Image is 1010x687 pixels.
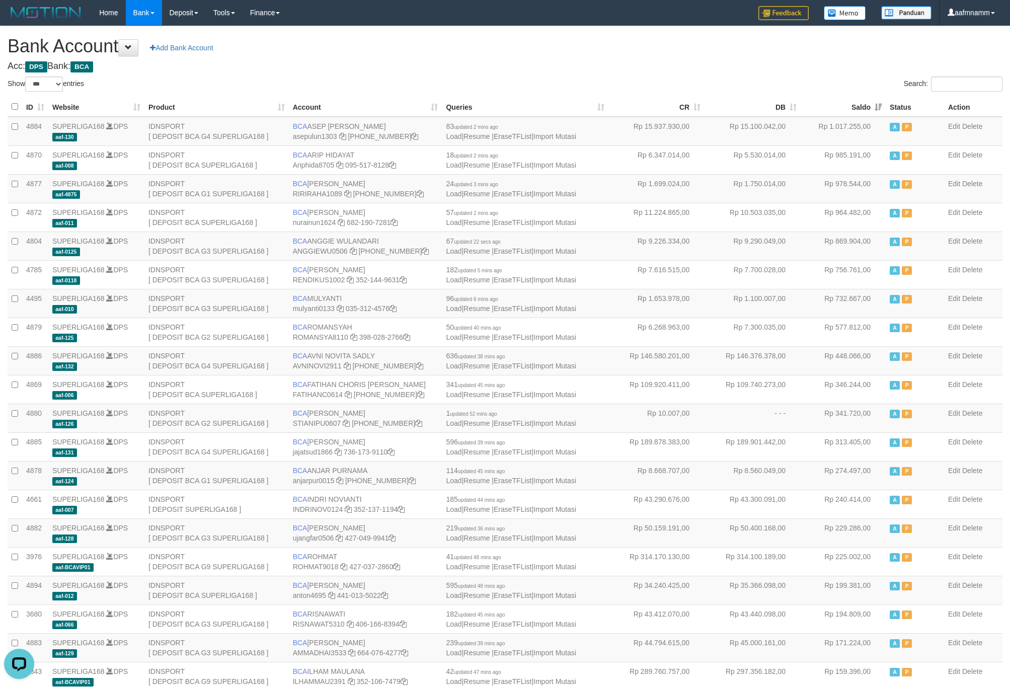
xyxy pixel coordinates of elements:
a: asepulun1303 [293,132,337,140]
a: Resume [463,534,490,542]
a: Import Mutasi [533,304,576,313]
td: DPS [48,232,144,260]
span: | | | [446,151,576,169]
a: Resume [463,419,490,427]
span: BCA [70,61,93,72]
a: Resume [463,190,490,198]
select: Showentries [25,77,63,92]
a: Load [446,448,461,456]
td: Rp 9.290.049,00 [705,232,801,260]
a: Copy 4062280135 to clipboard [416,362,423,370]
a: Resume [463,591,490,599]
a: Load [446,132,461,140]
a: Delete [962,294,982,302]
a: SUPERLIGA168 [52,294,105,302]
a: SUPERLIGA168 [52,409,105,417]
td: IDNSPORT [ DEPOSIT BCA SUPERLIGA168 ] [144,203,289,232]
a: Copy AVNINOVI2911 to clipboard [344,362,351,370]
span: Paused [902,123,912,131]
label: Search: [904,77,1002,92]
td: 4804 [22,232,48,260]
a: EraseTFList [494,534,531,542]
a: Copy 3521371194 to clipboard [398,505,405,513]
a: Resume [463,218,490,226]
a: Copy ILHAMMAU2391 to clipboard [348,677,355,685]
a: Edit [948,180,960,188]
td: Rp 1.750.014,00 [705,174,801,203]
td: Rp 964.482,00 [801,203,886,232]
td: DPS [48,260,144,289]
a: Copy 4062281875 to clipboard [411,132,418,140]
span: | | | [446,208,576,226]
a: INDRINOV0124 [293,505,343,513]
a: SUPERLIGA168 [52,266,105,274]
a: EraseTFList [494,620,531,628]
a: Import Mutasi [533,362,576,370]
a: SUPERLIGA168 [52,380,105,389]
a: Copy 0955178128 to clipboard [389,161,396,169]
a: ROMANSYA8110 [293,333,348,341]
a: Resume [463,391,490,399]
a: FATIHANC0614 [293,391,343,399]
a: Copy STIANIPU0607 to clipboard [343,419,350,427]
span: BCA [293,237,307,245]
a: Copy FATIHANC0614 to clipboard [345,391,352,399]
a: Copy 4062281727 to clipboard [417,391,424,399]
th: Saldo: activate to sort column ascending [801,97,886,117]
a: Copy 4062281620 to clipboard [409,477,416,485]
a: Resume [463,362,490,370]
a: SUPERLIGA168 [52,581,105,589]
span: aaf-4875 [52,190,80,199]
a: Import Mutasi [533,448,576,456]
a: Resume [463,161,490,169]
a: Load [446,362,461,370]
span: BCA [293,180,307,188]
a: Edit [948,438,960,446]
span: | | | [446,237,576,255]
a: Edit [948,237,960,245]
span: | | | [446,122,576,140]
td: IDNSPORT [ DEPOSIT BCA G1 SUPERLIGA168 ] [144,174,289,203]
a: Resume [463,304,490,313]
a: Edit [948,467,960,475]
a: Delete [962,667,982,675]
span: Active [890,151,900,160]
a: Delete [962,237,982,245]
a: Load [446,304,461,313]
a: Copy asepulun1303 to clipboard [339,132,346,140]
span: Paused [902,238,912,246]
img: Button%20Memo.svg [824,6,866,20]
td: IDNSPORT [ DEPOSIT BCA G3 SUPERLIGA168 ] [144,232,289,260]
th: ID: activate to sort column ascending [22,97,48,117]
a: Resume [463,649,490,657]
a: Copy anjarpur0015 to clipboard [336,477,343,485]
a: Delete [962,409,982,417]
td: IDNSPORT [ DEPOSIT BCA G4 SUPERLIGA168 ] [144,117,289,146]
td: [PERSON_NAME] 352-144-9631 [289,260,442,289]
span: 18 [446,151,498,159]
a: Copy 7361739110 to clipboard [387,448,395,456]
a: ujangfar0506 [293,534,334,542]
a: EraseTFList [494,333,531,341]
a: Edit [948,581,960,589]
a: Load [446,218,461,226]
td: 4785 [22,260,48,289]
a: Delete [962,380,982,389]
a: Delete [962,610,982,618]
td: Rp 978.544,00 [801,174,886,203]
a: Copy 4270499941 to clipboard [389,534,396,542]
button: Open LiveChat chat widget [4,4,34,34]
a: Load [446,391,461,399]
a: SUPERLIGA168 [52,467,105,475]
img: panduan.png [881,6,931,20]
td: 4870 [22,145,48,174]
a: EraseTFList [494,218,531,226]
a: Edit [948,122,960,130]
a: Import Mutasi [533,391,576,399]
a: anton4695 [293,591,326,599]
a: mulyanti0133 [293,304,335,313]
span: 83 [446,122,498,130]
span: aaf-130 [52,133,77,141]
td: 4877 [22,174,48,203]
input: Search: [931,77,1002,92]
